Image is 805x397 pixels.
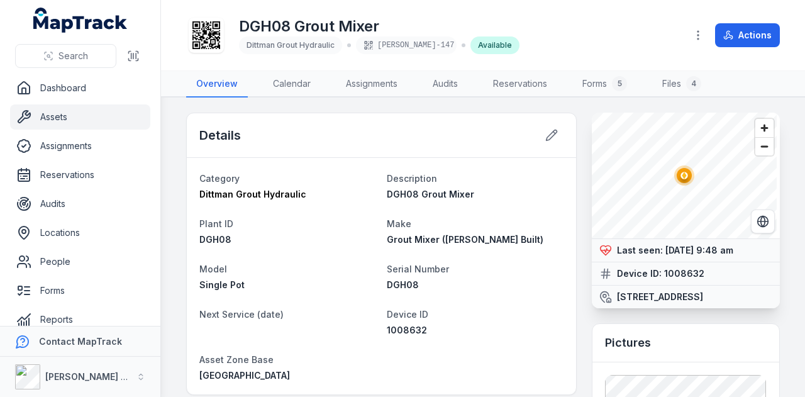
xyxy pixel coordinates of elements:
span: Dittman Grout Hydraulic [199,189,306,199]
strong: Last seen: [617,244,663,257]
h1: DGH08 Grout Mixer [239,16,519,36]
div: 4 [686,76,701,91]
span: Model [199,264,227,274]
strong: Device ID: [617,267,662,280]
span: DGH08 [387,279,419,290]
span: Next Service (date) [199,309,284,320]
span: Device ID [387,309,428,320]
h2: Details [199,126,241,144]
a: Dashboard [10,75,150,101]
span: Plant ID [199,218,233,229]
span: DGH08 Grout Mixer [387,189,474,199]
span: Make [387,218,411,229]
strong: 1008632 [664,267,704,280]
a: Assets [10,104,150,130]
a: Audits [10,191,150,216]
span: Serial Number [387,264,449,274]
span: [GEOGRAPHIC_DATA] [199,370,290,381]
a: Forms5 [572,71,637,98]
a: Audits [423,71,468,98]
h3: Pictures [605,334,651,352]
button: Actions [715,23,780,47]
strong: [PERSON_NAME] Group [45,371,148,382]
button: Zoom out [755,137,774,155]
span: Asset Zone Base [199,354,274,365]
button: Switch to Satellite View [751,210,775,233]
span: DGH08 [199,234,231,245]
button: Zoom in [755,119,774,137]
span: Category [199,173,240,184]
a: Calendar [263,71,321,98]
span: Single Pot [199,279,245,290]
a: Reports [10,307,150,332]
a: Reservations [483,71,557,98]
span: [DATE] 9:48 am [665,245,733,255]
strong: Contact MapTrack [39,336,122,347]
time: 08/09/2025, 9:48:39 am [665,245,733,255]
a: Files4 [652,71,711,98]
a: Forms [10,278,150,303]
canvas: Map [592,113,777,238]
a: MapTrack [33,8,128,33]
div: Available [470,36,519,54]
span: Search [58,50,88,62]
a: People [10,249,150,274]
span: Grout Mixer ([PERSON_NAME] Built) [387,234,543,245]
a: Assignments [336,71,408,98]
a: Assignments [10,133,150,159]
span: Dittman Grout Hydraulic [247,40,335,50]
a: Reservations [10,162,150,187]
a: Overview [186,71,248,98]
div: [PERSON_NAME]-147 [356,36,457,54]
span: Description [387,173,437,184]
button: Search [15,44,116,68]
span: 1008632 [387,325,427,335]
a: Locations [10,220,150,245]
div: 5 [612,76,627,91]
strong: [STREET_ADDRESS] [617,291,703,303]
